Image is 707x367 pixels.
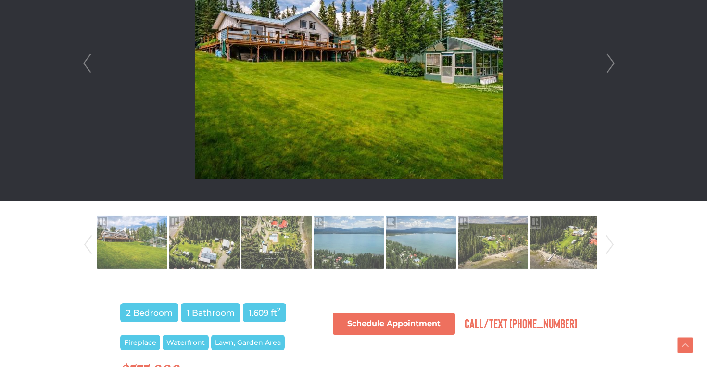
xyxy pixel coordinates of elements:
[81,212,95,278] a: Prev
[386,215,456,270] img: Property-28651248-Photo-5.jpg
[169,215,240,270] img: Property-28651248-Photo-2.jpg
[211,335,285,350] span: Lawn, Garden Area
[603,212,617,278] a: Next
[163,335,209,350] span: Waterfront
[333,313,455,335] a: Schedule Appointment
[241,215,312,270] img: Property-28651248-Photo-3.jpg
[530,215,600,270] img: Property-28651248-Photo-7.jpg
[181,303,240,322] span: 1 Bathroom
[243,303,286,322] span: 1,609 ft
[458,215,528,270] img: Property-28651248-Photo-6.jpg
[120,335,160,350] span: Fireplace
[120,303,178,322] span: 2 Bedroom
[314,215,384,270] img: Property-28651248-Photo-4.jpg
[347,320,441,328] span: Schedule Appointment
[97,215,167,270] img: Property-28651248-Photo-1.jpg
[277,306,280,314] sup: 2
[465,316,577,330] span: Call/Text [PHONE_NUMBER]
